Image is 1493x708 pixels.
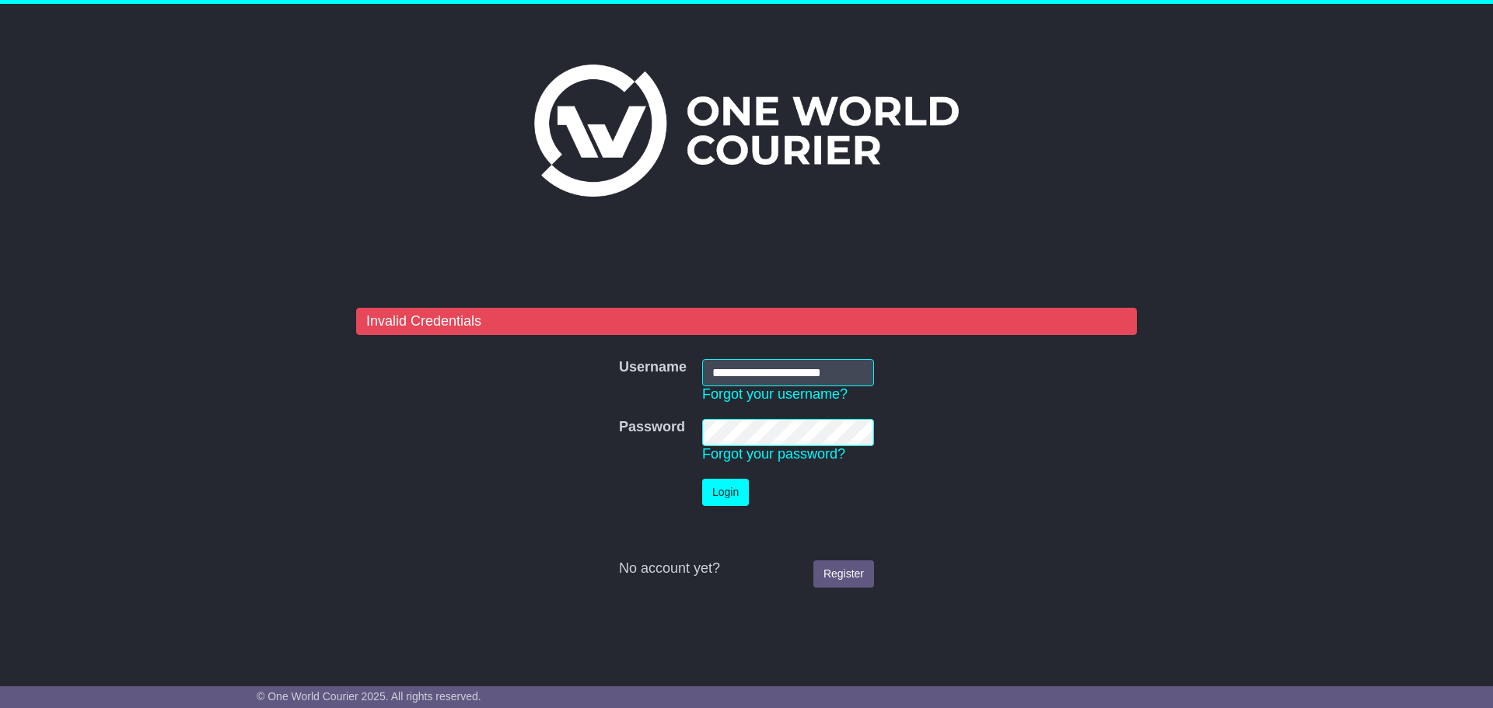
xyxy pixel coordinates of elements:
[619,560,874,577] div: No account yet?
[813,560,874,588] a: Register
[619,419,685,436] label: Password
[356,308,1137,336] div: Invalid Credentials
[702,386,848,402] a: Forgot your username?
[534,65,959,197] img: One World
[619,359,687,376] label: Username
[257,690,481,703] span: © One World Courier 2025. All rights reserved.
[702,446,845,462] a: Forgot your password?
[702,479,749,506] button: Login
